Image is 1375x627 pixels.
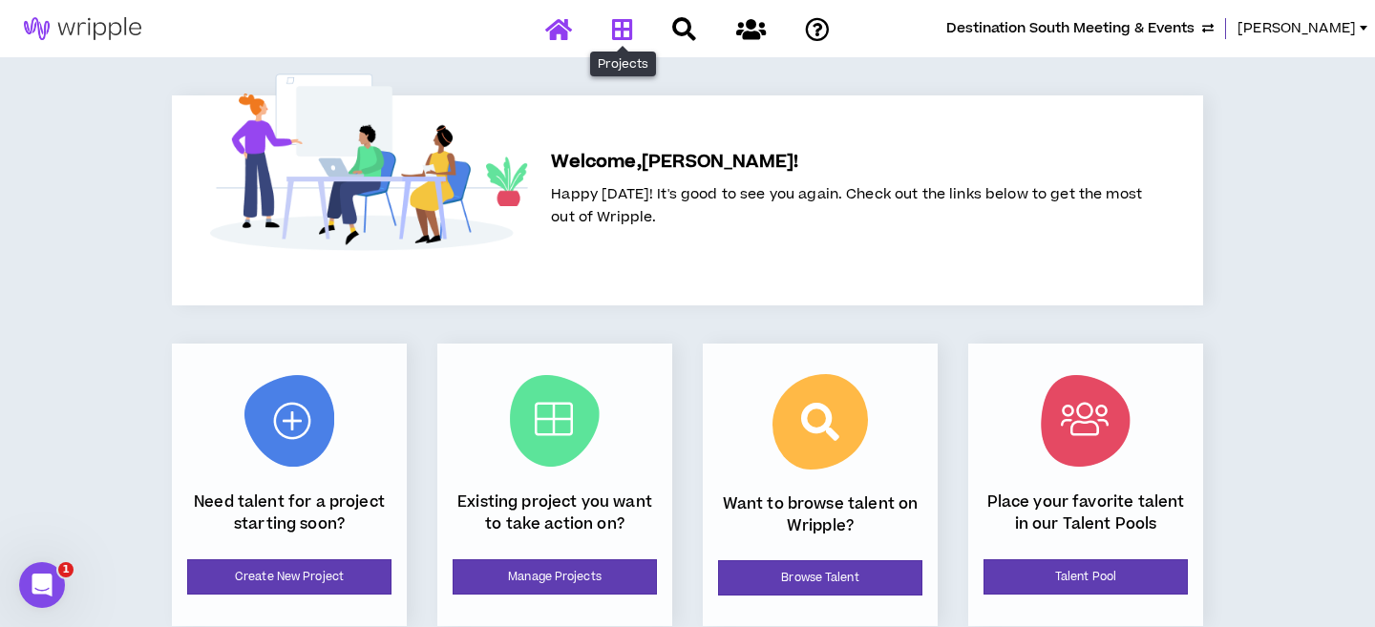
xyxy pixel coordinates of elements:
p: Want to browse talent on Wripple? [718,493,922,536]
span: Destination South Meeting & Events [946,18,1195,39]
a: Talent Pool [984,559,1188,595]
a: Manage Projects [453,559,657,595]
img: New Project [244,375,334,467]
p: Place your favorite talent in our Talent Pools [984,491,1188,534]
img: Talent Pool [1041,375,1131,467]
img: Current Projects [510,375,600,467]
iframe: Intercom live chat [19,562,65,608]
p: Need talent for a project starting soon? [187,491,391,534]
a: Browse Talent [718,560,922,596]
a: Create New Project [187,559,391,595]
span: 1 [58,562,74,577]
button: Destination South Meeting & Events [946,18,1214,39]
span: Happy [DATE]! It's good to see you again. Check out the links below to get the most out of Wripple. [551,184,1142,227]
span: [PERSON_NAME] [1237,18,1356,39]
p: Existing project you want to take action on? [453,491,657,534]
div: Projects [590,52,656,76]
h5: Welcome, [PERSON_NAME] ! [551,149,1142,176]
